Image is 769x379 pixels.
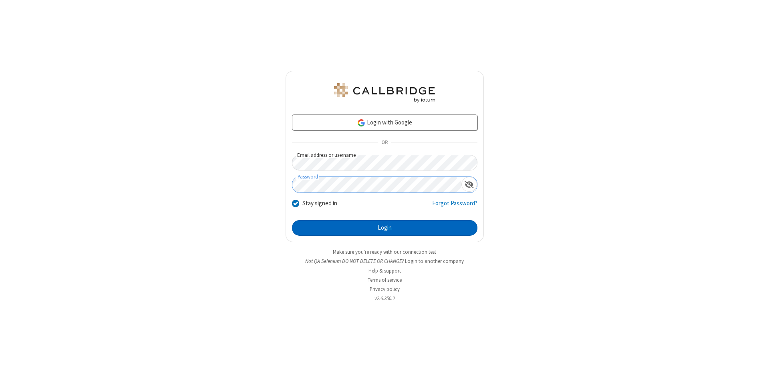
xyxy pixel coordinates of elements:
iframe: Chat [749,358,763,373]
input: Password [292,177,461,193]
a: Forgot Password? [432,199,477,214]
a: Login with Google [292,114,477,130]
span: OR [378,137,391,148]
label: Stay signed in [302,199,337,208]
a: Help & support [368,267,401,274]
img: QA Selenium DO NOT DELETE OR CHANGE [332,83,437,102]
button: Login to another company [405,257,464,265]
a: Make sure you're ready with our connection test [333,249,436,255]
button: Login [292,220,477,236]
li: v2.6.350.2 [286,295,484,302]
a: Terms of service [368,277,402,283]
img: google-icon.png [357,118,366,127]
a: Privacy policy [370,286,400,293]
input: Email address or username [292,155,477,170]
li: Not QA Selenium DO NOT DELETE OR CHANGE? [286,257,484,265]
div: Show password [461,177,477,192]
